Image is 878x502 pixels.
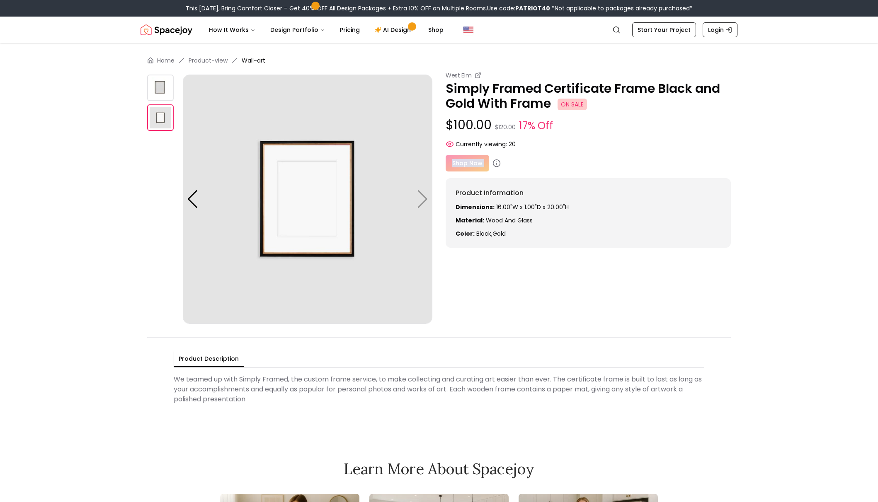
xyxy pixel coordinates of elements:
span: ON SALE [558,99,587,110]
span: 20 [509,140,516,148]
span: *Not applicable to packages already purchased* [550,4,693,12]
p: $100.00 [446,118,731,133]
button: Product Description [174,351,244,367]
a: Login [703,22,737,37]
button: How It Works [202,22,262,38]
img: United States [463,25,473,35]
b: PATRIOT40 [515,4,550,12]
img: https://storage.googleapis.com/spacejoy-main/assets/6133327c34c84d001c733423/product_0_ipm3j094g6c5 [147,75,174,101]
div: This [DATE], Bring Comfort Closer – Get 40% OFF All Design Packages + Extra 10% OFF on Multiple R... [186,4,693,12]
img: Spacejoy Logo [141,22,192,38]
small: West Elm [446,71,471,80]
nav: Global [141,17,737,43]
button: Design Portfolio [264,22,332,38]
nav: breadcrumb [147,56,731,65]
img: https://storage.googleapis.com/spacejoy-main/assets/6133327c34c84d001c733423/product_0_n64g9moc01i [183,75,432,324]
small: $120.00 [495,123,516,131]
a: Shop [422,22,450,38]
nav: Main [202,22,450,38]
span: Wood and Glass [486,216,533,224]
span: gold [492,229,506,238]
a: Home [157,56,175,65]
a: Start Your Project [632,22,696,37]
span: black , [476,229,492,238]
h6: Product Information [456,188,721,198]
strong: Color: [456,229,475,238]
p: 16.00"W x 1.00"D x 20.00"H [456,203,721,211]
img: https://storage.googleapis.com/spacejoy-main/assets/6133327c34c84d001c733423/product_0_n64g9moc01i [147,104,174,131]
small: 17% Off [519,118,553,133]
span: Currently viewing: [456,140,507,148]
a: AI Design [368,22,420,38]
a: Pricing [333,22,366,38]
span: Use code: [487,4,550,12]
strong: Dimensions: [456,203,495,211]
a: Product-view [189,56,228,65]
p: Simply Framed Certificate Frame Black and Gold With Frame [446,81,731,111]
div: We teamed up with Simply Framed, the custom frame service, to make collecting and curating art ea... [174,371,704,408]
span: Wall-art [242,56,265,65]
h2: Learn More About Spacejoy [220,461,658,477]
strong: Material: [456,216,484,224]
a: Spacejoy [141,22,192,38]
